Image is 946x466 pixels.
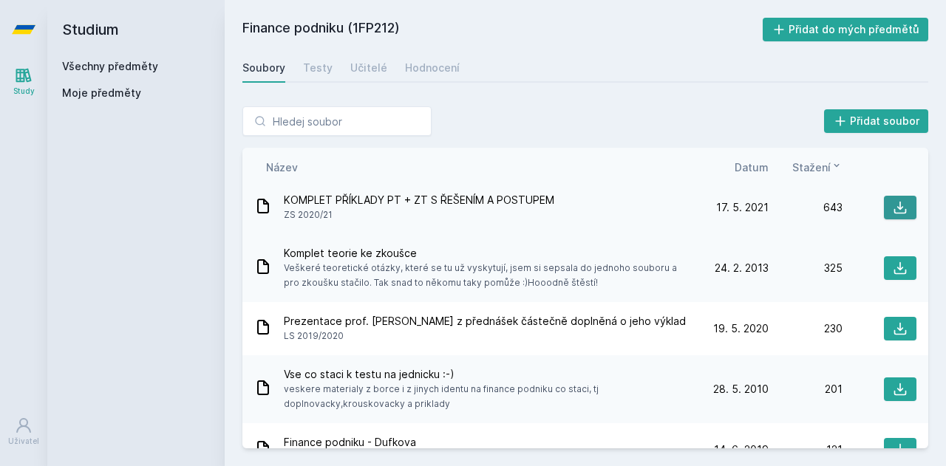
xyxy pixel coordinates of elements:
div: Soubory [242,61,285,75]
div: 230 [769,321,843,336]
a: Study [3,59,44,104]
button: Datum [735,160,769,175]
span: 17. 5. 2021 [716,200,769,215]
a: Všechny předměty [62,60,158,72]
span: Prezentace prof. [PERSON_NAME] z přednášek částečně doplněná o jeho výklad [284,314,686,329]
span: veskere materialy z borce i z jinych identu na finance podniku co staci, tj doplnovacky,krouskova... [284,382,689,411]
button: Přidat soubor [824,109,929,133]
div: Hodnocení [405,61,460,75]
span: LS 2019/2020 [284,329,686,343]
span: Stažení [792,160,831,175]
a: Testy [303,53,333,83]
button: Přidat do mých předmětů [763,18,929,41]
a: Uživatel [3,409,44,454]
div: Study [13,86,35,97]
div: 643 [769,200,843,215]
div: Uživatel [8,436,39,447]
div: Učitelé [350,61,387,75]
div: 325 [769,261,843,275]
h2: Finance podniku (1FP212) [242,18,763,41]
div: Testy [303,61,333,75]
span: 28. 5. 2010 [713,382,769,397]
a: Soubory [242,53,285,83]
div: 121 [769,442,843,457]
a: Hodnocení [405,53,460,83]
span: 19. 5. 2020 [713,321,769,336]
span: Vse co staci k testu na jednicku :-) [284,367,689,382]
span: 24. 2. 2013 [715,261,769,275]
span: Komplet teorie ke zkoušce [284,246,689,261]
button: Stažení [792,160,843,175]
button: Název [266,160,298,175]
div: 201 [769,382,843,397]
span: Finance podniku - Dufkova [284,435,633,450]
input: Hledej soubor [242,106,432,136]
span: 14. 6. 2019 [714,442,769,457]
span: Moje předměty [62,86,141,100]
span: KOMPLET PŘÍKLADY PT + ZT S ŘEŠENÍM A POSTUPEM [284,193,554,208]
a: Učitelé [350,53,387,83]
span: ZS 2020/21 [284,208,554,222]
span: Veškeré teoretické otázky, které se tu už vyskytují, jsem si sepsala do jednoho souboru a pro zko... [284,261,689,290]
